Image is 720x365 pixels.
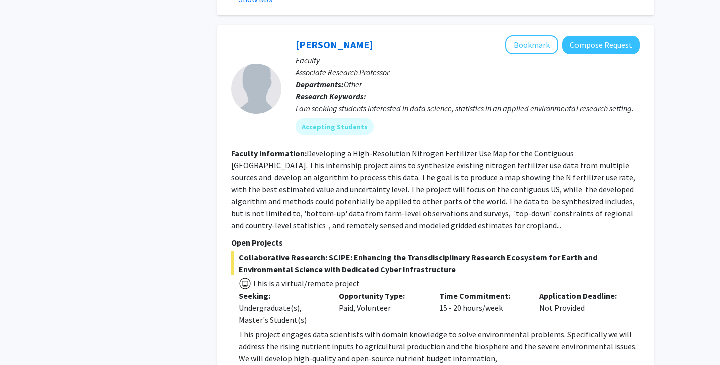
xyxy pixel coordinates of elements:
[231,236,640,249] p: Open Projects
[505,35,558,54] button: Add Dong Liang to Bookmarks
[344,79,362,89] span: Other
[296,66,640,78] p: Associate Research Professor
[8,320,43,357] iframe: Chat
[296,102,640,114] div: I am seeking students interested in data science, statistics in an applied environmental research...
[251,278,360,288] span: This is a virtual/remote project
[296,54,640,66] p: Faculty
[562,36,640,54] button: Compose Request to Dong Liang
[339,290,424,302] p: Opportunity Type:
[296,38,373,51] a: [PERSON_NAME]
[231,148,637,230] fg-read-more: Developing a High-Resolution Nitrogen Fertilizer Use Map for the Contiguous [GEOGRAPHIC_DATA]. Th...
[231,148,307,158] b: Faculty Information:
[296,118,374,135] mat-chip: Accepting Students
[239,328,640,364] p: This project engages data scientists with domain knowledge to solve environmental problems. Speci...
[431,290,532,326] div: 15 - 20 hours/week
[296,79,344,89] b: Departments:
[239,302,324,326] div: Undergraduate(s), Master's Student(s)
[231,251,640,275] span: Collaborative Research: SCIPE: Enhancing the Transdisciplinary Research Ecosystem for Earth and E...
[331,290,431,326] div: Paid, Volunteer
[532,290,632,326] div: Not Provided
[439,290,524,302] p: Time Commitment:
[539,290,625,302] p: Application Deadline:
[296,91,366,101] b: Research Keywords:
[239,290,324,302] p: Seeking:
